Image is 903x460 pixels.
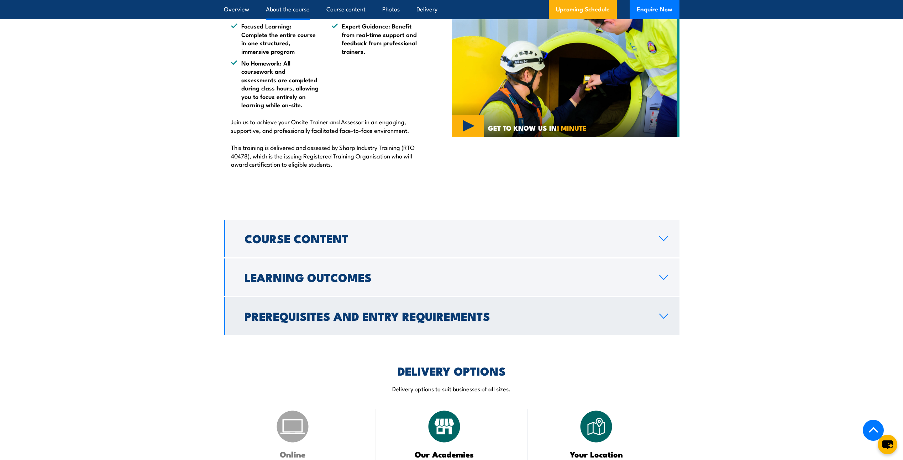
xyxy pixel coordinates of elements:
[245,233,648,243] h2: Course Content
[224,220,679,257] a: Course Content
[231,59,319,109] li: No Homework: All coursework and assessments are completed during class hours, allowing you to foc...
[331,22,419,55] li: Expert Guidance: Benefit from real-time support and feedback from professional trainers.
[245,272,648,282] h2: Learning Outcomes
[224,258,679,296] a: Learning Outcomes
[224,385,679,393] p: Delivery options to suit businesses of all sizes.
[231,117,419,134] p: Join us to achieve your Onsite Trainer and Assessor in an engaging, supportive, and professionall...
[231,22,319,55] li: Focused Learning: Complete the entire course in one structured, immersive program
[393,450,495,458] h3: Our Academies
[231,143,419,168] p: This training is delivered and assessed by Sharp Industry Training (RTO 40478), which is the issu...
[557,122,587,133] strong: 1 MINUTE
[398,366,506,376] h2: DELIVERY OPTIONS
[878,435,897,454] button: chat-button
[224,297,679,335] a: Prerequisites and Entry Requirements
[488,125,587,131] span: GET TO KNOW US IN
[545,450,647,458] h3: Your Location
[242,450,344,458] h3: Online
[245,311,648,321] h2: Prerequisites and Entry Requirements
